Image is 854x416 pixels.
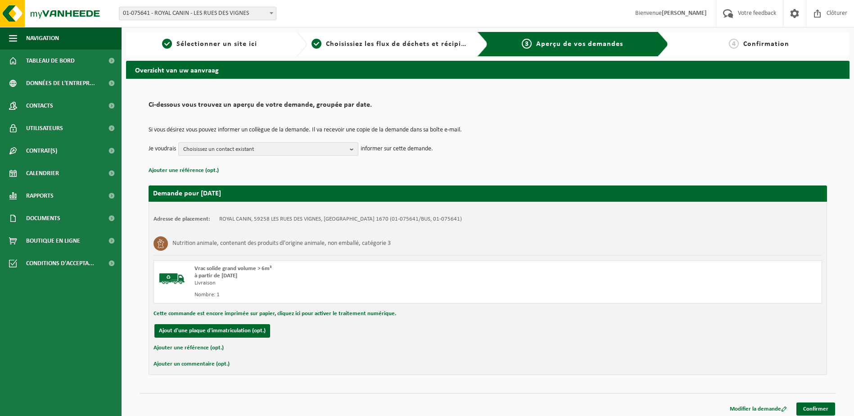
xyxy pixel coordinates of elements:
[154,324,270,338] button: Ajout d'une plaque d'immatriculation (opt.)
[149,142,176,156] p: Je voudrais
[194,291,524,298] div: Nombre: 1
[361,142,433,156] p: informer sur cette demande.
[131,39,289,50] a: 1Sélectionner un site ici
[26,207,60,230] span: Documents
[178,142,358,156] button: Choisissez un contact existant
[26,230,80,252] span: Boutique en ligne
[536,41,623,48] span: Aperçu de vos demandes
[153,190,221,197] strong: Demande pour [DATE]
[194,280,524,287] div: Livraison
[729,39,739,49] span: 4
[312,39,321,49] span: 2
[723,402,794,416] a: Modifier la demande
[26,50,75,72] span: Tableau de bord
[312,39,470,50] a: 2Choisissiez les flux de déchets et récipients
[26,117,63,140] span: Utilisateurs
[158,265,185,292] img: BL-SO-LV.png
[26,140,57,162] span: Contrat(s)
[194,273,237,279] strong: à partir de [DATE]
[26,95,53,117] span: Contacts
[26,185,54,207] span: Rapports
[149,101,827,113] h2: Ci-dessous vous trouvez un aperçu de votre demande, groupée par date.
[154,216,210,222] strong: Adresse de placement:
[176,41,257,48] span: Sélectionner un site ici
[154,342,224,354] button: Ajouter une référence (opt.)
[172,236,391,251] h3: Nutrition animale, contenant des produits dl'origine animale, non emballé, catégorie 3
[126,61,849,78] h2: Overzicht van uw aanvraag
[119,7,276,20] span: 01-075641 - ROYAL CANIN - LES RUES DES VIGNES
[26,252,94,275] span: Conditions d'accepta...
[149,127,827,133] p: Si vous désirez vous pouvez informer un collègue de la demande. Il va recevoir une copie de la de...
[162,39,172,49] span: 1
[26,72,95,95] span: Données de l'entrepr...
[183,143,346,156] span: Choisissez un contact existant
[154,308,396,320] button: Cette commande est encore imprimée sur papier, cliquez ici pour activer le traitement numérique.
[26,162,59,185] span: Calendrier
[194,266,271,271] span: Vrac solide grand volume > 6m³
[154,358,230,370] button: Ajouter un commentaire (opt.)
[219,216,462,223] td: ROYAL CANIN, 59258 LES RUES DES VIGNES, [GEOGRAPHIC_DATA] 1670 (01-075641/BUS, 01-075641)
[149,165,219,176] button: Ajouter une référence (opt.)
[796,402,835,416] a: Confirmer
[662,10,707,17] strong: [PERSON_NAME]
[522,39,532,49] span: 3
[326,41,476,48] span: Choisissiez les flux de déchets et récipients
[26,27,59,50] span: Navigation
[743,41,789,48] span: Confirmation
